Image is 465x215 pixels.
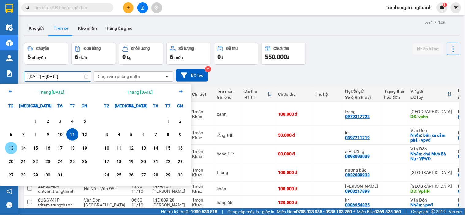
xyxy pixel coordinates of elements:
div: 22 [31,158,40,165]
div: [MEDICAL_DATA] [17,100,29,112]
span: 550.000 [265,53,287,61]
div: Choose Thứ Bảy, tháng 11 1 2025. It's available. [162,115,174,127]
span: Miền Bắc [357,208,401,215]
div: 22 [164,158,172,165]
div: Khác [192,154,211,159]
span: aim [154,6,159,10]
div: khóa [217,186,238,191]
div: T2 [101,100,113,112]
div: CN [78,100,91,112]
div: 2 [44,117,52,125]
div: Choose Thứ Tư, tháng 11 19 2025. It's available. [125,155,137,168]
div: Choose Thứ Sáu, tháng 10 17 2025. It's available. [54,142,66,154]
div: 25 [68,158,77,165]
div: Chưa thu [274,46,289,51]
div: 80.000 đ [278,151,309,156]
span: tranhang.trungthanh [382,4,437,11]
span: search [25,6,30,10]
div: Choose Thứ Bảy, tháng 10 4 2025. It's available. [66,115,78,127]
span: notification [6,188,12,194]
div: T2 [5,100,17,112]
div: 10 [102,144,111,152]
button: Chưa thu550.000đ [261,43,306,65]
span: caret-down [453,5,459,10]
svg: Arrow Right [177,88,185,95]
div: Choose Chủ Nhật, tháng 10 19 2025. It's available. [78,142,91,154]
div: 0832089933 [345,172,370,177]
div: Nhận: vpvđ [411,202,452,207]
img: icon-new-feature [440,5,445,10]
div: 5 [127,131,135,138]
div: hóa đơn [384,95,405,100]
div: 14E-009.20 [152,198,186,202]
div: 4 [68,117,77,125]
button: Hàng đã giao [102,21,137,35]
div: Choose Chủ Nhật, tháng 11 23 2025. It's available. [174,155,186,168]
button: Previous month. [7,88,14,96]
div: 1 món [192,109,211,114]
div: Đơn hàng [84,46,101,51]
div: 6 [7,131,15,138]
div: DĐ: vphn [411,114,452,119]
div: Choose Thứ Hai, tháng 10 13 2025. It's available. [5,142,17,154]
div: 15 [31,144,40,152]
div: 8UGGV41P [38,198,78,202]
svg: Arrow Left [7,88,14,95]
div: 06:00 [131,198,146,202]
div: Chuyến [36,46,49,51]
div: Choose Thứ Ba, tháng 11 11 2025. It's available. [113,142,125,154]
div: 11/10 [131,189,146,194]
div: 20 [139,158,148,165]
div: T5 [42,100,54,112]
div: DĐ: VpHN [411,189,452,194]
div: dhtchn.trungthanh [38,189,78,194]
div: a Phương [345,149,378,154]
div: 6 [139,131,148,138]
span: Miền Nam [277,208,352,215]
div: Choose Thứ Năm, tháng 11 6 2025. It's available. [137,128,150,141]
div: 14F-010.11 [152,184,186,189]
button: Kho gửi [24,21,49,35]
span: chuyến [32,55,46,60]
div: 4 [115,131,123,138]
img: warehouse-icon [6,24,13,31]
div: 27 [139,171,148,179]
div: Choose Thứ Bảy, tháng 11 8 2025. It's available. [162,128,174,141]
div: Choose Thứ Ba, tháng 10 7 2025. It's available. [17,128,29,141]
div: HTTT [244,95,267,100]
div: Chưa thu [278,92,309,97]
div: 0397211219 [345,135,370,140]
div: 7 [151,131,160,138]
button: caret-down [451,2,461,13]
div: Choose Thứ Tư, tháng 11 12 2025. It's available. [125,142,137,154]
div: 14 [151,144,160,152]
div: 28 [151,171,160,179]
strong: 1900 633 818 [191,209,217,214]
div: 5 [80,117,89,125]
div: Choose Thứ Ba, tháng 11 18 2025. It's available. [113,155,125,168]
div: Khác [192,189,211,194]
div: Choose Thứ Tư, tháng 11 5 2025. It's available. [125,128,137,141]
div: 20 [7,158,15,165]
div: 30 [44,171,52,179]
div: [GEOGRAPHIC_DATA] [411,184,452,189]
div: ĐC lấy [411,95,447,100]
button: Nhập hàng [413,43,444,54]
div: Thu hộ [315,92,339,97]
span: món [174,55,183,60]
div: 19 [127,158,135,165]
span: Hỗ trợ kỹ thuật: [161,208,217,215]
div: 1 món [192,184,211,189]
div: 24 [102,171,111,179]
div: Choose Chủ Nhật, tháng 11 9 2025. It's available. [174,128,186,141]
div: Choose Thứ Ba, tháng 11 4 2025. It's available. [113,128,125,141]
div: Choose Thứ Bảy, tháng 10 18 2025. It's available. [66,142,78,154]
div: 31 [56,171,64,179]
div: 23 [44,158,52,165]
div: Choose Thứ Năm, tháng 10 16 2025. It's available. [42,142,54,154]
div: Choose Thứ Tư, tháng 10 8 2025. It's available. [29,128,42,141]
span: ⚪️ [354,210,356,213]
div: nương bắc [345,168,378,172]
div: 3 [102,131,111,138]
div: Choose Thứ Sáu, tháng 11 21 2025. It's available. [150,155,162,168]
